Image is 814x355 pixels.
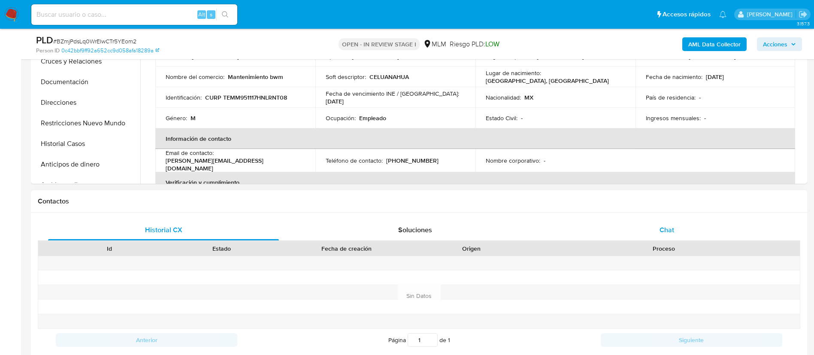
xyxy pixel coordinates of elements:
[763,37,787,51] span: Acciones
[339,38,420,50] p: OPEN - IN REVIEW STAGE I
[33,72,140,92] button: Documentación
[646,52,685,60] p: Nombre social :
[646,94,696,101] p: País de residencia :
[450,39,499,49] span: Riesgo PLD:
[33,134,140,154] button: Historial Casos
[486,77,609,85] p: [GEOGRAPHIC_DATA], [GEOGRAPHIC_DATA]
[423,39,446,49] div: MLM
[646,114,701,122] p: Ingresos mensuales :
[166,52,188,60] p: Nombre :
[485,39,499,49] span: LOW
[352,52,399,60] p: [PERSON_NAME]
[747,10,796,18] p: alicia.aldreteperez@mercadolibre.com.mx
[486,157,540,164] p: Nombre corporativo :
[33,154,140,175] button: Anticipos de dinero
[155,172,795,193] th: Verificación y cumplimiento
[486,69,541,77] p: Lugar de nacimiento :
[326,73,366,81] p: Soft descriptor :
[145,225,182,235] span: Historial CX
[326,52,348,60] p: Apellido :
[544,157,545,164] p: -
[534,244,794,253] div: Proceso
[524,94,533,101] p: MX
[59,244,160,253] div: Id
[166,94,202,101] p: Identificación :
[36,47,60,55] b: Person ID
[719,11,726,18] a: Notificaciones
[537,52,584,60] p: [PERSON_NAME]
[210,10,212,18] span: s
[706,73,724,81] p: [DATE]
[38,197,800,206] h1: Contactos
[699,94,701,101] p: -
[205,94,287,101] p: CURP TEMM951117HNLRNT08
[284,244,409,253] div: Fecha de creación
[191,114,196,122] p: M
[166,157,302,172] p: [PERSON_NAME][EMAIL_ADDRESS][DOMAIN_NAME]
[486,94,521,101] p: Nacionalidad :
[359,114,386,122] p: Empleado
[369,73,409,81] p: CELUANAHUA
[448,336,450,344] span: 1
[521,114,523,122] p: -
[33,51,140,72] button: Cruces y Relaciones
[757,37,802,51] button: Acciones
[216,9,234,21] button: search-icon
[53,37,136,46] span: # BZmjPdsLq0WrEIwCTr5YEom2
[326,157,383,164] p: Teléfono de contacto :
[326,90,459,97] p: Fecha de vencimiento INE / [GEOGRAPHIC_DATA] :
[56,333,237,347] button: Anterior
[682,37,747,51] button: AML Data Collector
[689,52,736,60] p: [PERSON_NAME]
[386,157,439,164] p: [PHONE_NUMBER]
[486,114,517,122] p: Estado Civil :
[660,225,674,235] span: Chat
[166,149,214,157] p: Email de contacto :
[421,244,522,253] div: Origen
[601,333,782,347] button: Siguiente
[326,97,344,105] p: [DATE]
[398,225,432,235] span: Soluciones
[172,244,272,253] div: Estado
[36,33,53,47] b: PLD
[31,9,237,20] input: Buscar usuario o caso...
[486,52,533,60] p: Segundo apellido :
[192,52,239,60] p: [PERSON_NAME]
[646,73,702,81] p: Fecha de nacimiento :
[33,92,140,113] button: Direcciones
[704,114,706,122] p: -
[797,20,810,27] span: 3.157.3
[33,113,140,134] button: Restricciones Nuevo Mundo
[166,114,187,122] p: Género :
[326,114,356,122] p: Ocupación :
[228,73,283,81] p: Mantenimiento bwm
[33,175,140,195] button: Archivos adjuntos
[155,128,795,149] th: Información de contacto
[663,10,711,19] span: Accesos rápidos
[198,10,205,18] span: Alt
[166,73,224,81] p: Nombre del comercio :
[799,10,808,19] a: Salir
[61,47,159,55] a: 0c42bbf9ff92a652cc9d058afa18289a
[388,333,450,347] span: Página de
[688,37,741,51] b: AML Data Collector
